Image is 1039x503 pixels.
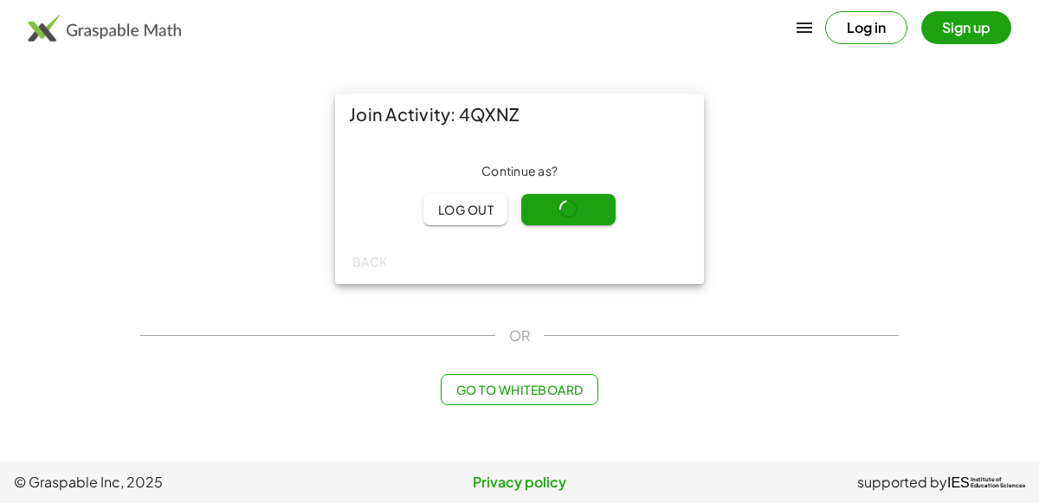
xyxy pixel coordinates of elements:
span: Institute of Education Sciences [971,477,1025,489]
button: Sign up [921,11,1011,44]
span: Log out [437,202,494,217]
a: Privacy policy [351,472,687,493]
button: Go to Whiteboard [441,374,597,405]
a: IESInstitute ofEducation Sciences [947,472,1025,493]
div: Continue as ? [349,163,690,180]
button: Log in [825,11,907,44]
span: © Graspable Inc, 2025 [14,472,351,493]
div: Join Activity: 4QXNZ [335,94,704,135]
span: OR [509,326,530,346]
span: supported by [857,472,947,493]
button: Log out [423,194,507,225]
span: IES [947,474,970,491]
span: Go to Whiteboard [455,382,583,397]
